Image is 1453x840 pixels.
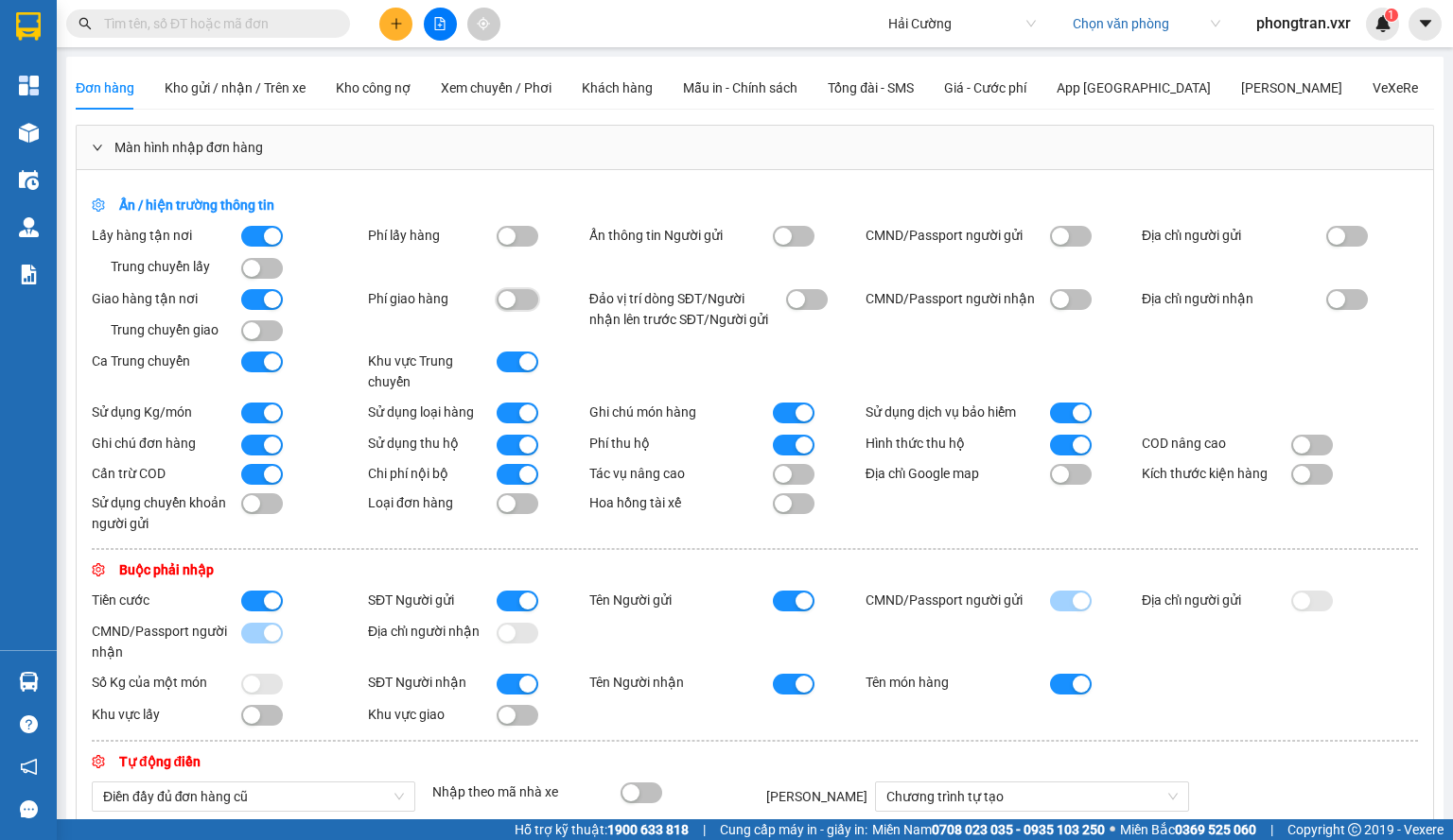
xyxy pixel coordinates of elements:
[92,492,241,534] div: Sử dụng chuyển khoản người gửi
[589,492,774,513] div: Hoa hồng tài xế
[1142,590,1291,610] div: Địa chỉ người gửi
[433,17,446,30] span: file-add
[103,782,404,811] span: Điền đầy đủ đơn hàng cũ
[720,819,867,840] span: Cung cấp máy in - giấy in:
[92,590,241,610] div: Tiền cước
[1385,9,1398,22] sup: 1
[368,288,497,309] div: Phí giao hàng
[1373,77,1418,98] div: VeXeRe
[92,672,241,693] div: Số Kg của một món
[19,265,39,284] img: solution-icon
[866,463,1050,484] div: Địa chỉ Google map
[515,819,689,840] span: Hỗ trợ kỹ thuật:
[703,819,706,840] span: |
[888,9,1036,38] span: Hải Cường
[92,319,241,340] div: Trung chuyển giao
[92,463,241,484] div: Cấn trừ COD
[766,789,867,804] span: [PERSON_NAME]
[92,142,103,153] span: right
[828,80,914,95] span: Tổng đài - SMS
[477,17,490,30] span: aim
[424,8,457,41] button: file-add
[19,170,39,190] img: warehouse-icon
[866,672,1050,693] div: Tên món hàng
[92,195,644,215] div: Ẩn / hiện trường thông tin
[1348,823,1361,836] span: copyright
[368,621,497,642] div: Địa chỉ người nhận
[467,8,500,41] button: aim
[368,433,497,454] div: Sử dụng thu hộ
[589,402,774,422] div: Ghi chú món hàng
[20,758,38,776] span: notification
[368,225,497,246] div: Phí lấy hàng
[872,819,1105,840] span: Miền Nam
[92,704,241,725] div: Khu vực lấy
[336,77,411,98] div: Kho công nợ
[92,402,241,422] div: Sử dụng Kg/món
[866,590,1050,610] div: CMND/Passport người gửi
[1270,819,1273,840] span: |
[1120,819,1256,840] span: Miền Bắc
[589,672,774,693] div: Tên Người nhận
[76,80,134,95] span: Đơn hàng
[1417,15,1434,32] span: caret-down
[1241,11,1366,35] span: phongtran.vxr
[1142,433,1291,454] div: COD nâng cao
[368,351,497,392] div: Khu vực Trung chuyển
[368,463,497,484] div: Chi phí nội bộ
[589,590,774,610] div: Tên Người gửi
[886,782,1178,811] span: Chương trình tự tạo
[92,621,241,662] div: CMND/Passport người nhận
[20,715,38,733] span: question-circle
[1057,77,1211,98] div: App [GEOGRAPHIC_DATA]
[79,17,92,30] span: search
[19,672,39,692] img: warehouse-icon
[104,13,327,34] input: Tìm tên, số ĐT hoặc mã đơn
[368,704,497,725] div: Khu vực giao
[19,217,39,237] img: warehouse-icon
[92,562,214,577] span: Buộc phải nhập
[19,123,39,143] img: warehouse-icon
[165,80,306,95] span: Kho gửi / nhận / Trên xe
[1110,826,1115,833] span: ⚪️
[589,225,774,246] div: Ẩn thông tin Người gửi
[441,80,551,95] span: Xem chuyến / Phơi
[379,8,412,41] button: plus
[589,433,774,454] div: Phí thu hộ
[1142,288,1326,309] div: Địa chỉ người nhận
[582,77,653,98] div: Khách hàng
[16,12,41,41] img: logo-vxr
[390,17,403,30] span: plus
[607,822,689,837] strong: 1900 633 818
[92,288,241,309] div: Giao hàng tận nơi
[368,672,497,693] div: SĐT Người nhận
[92,351,241,371] div: Ca Trung chuyển
[1142,225,1326,246] div: Địa chỉ người gửi
[932,822,1105,837] strong: 0708 023 035 - 0935 103 250
[1388,9,1394,22] span: 1
[866,433,1050,454] div: Hình thức thu hộ
[368,402,497,422] div: Sử dụng loại hàng
[589,463,774,484] div: Tác vụ nâng cao
[92,563,105,576] span: setting
[368,590,497,610] div: SĐT Người gửi
[368,492,497,513] div: Loại đơn hàng
[92,198,105,212] span: setting
[1142,463,1291,484] div: Kích thước kiện hàng
[683,80,797,95] span: Mẫu in - Chính sách
[77,126,1433,169] div: Màn hình nhập đơn hàng
[866,225,1050,246] div: CMND/Passport người gửi
[92,433,241,454] div: Ghi chú đơn hàng
[92,755,105,768] span: setting
[1175,822,1256,837] strong: 0369 525 060
[866,288,1050,309] div: CMND/Passport người nhận
[1241,77,1342,98] div: [PERSON_NAME]
[1409,8,1442,41] button: caret-down
[92,225,241,246] div: Lấy hàng tận nơi
[20,800,38,818] span: message
[92,754,201,769] span: Tự động điền
[944,80,1026,95] span: Giá - Cước phí
[92,256,241,277] div: Trung chuyển lấy
[19,76,39,95] img: dashboard-icon
[427,781,615,802] div: Nhập theo mã nhà xe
